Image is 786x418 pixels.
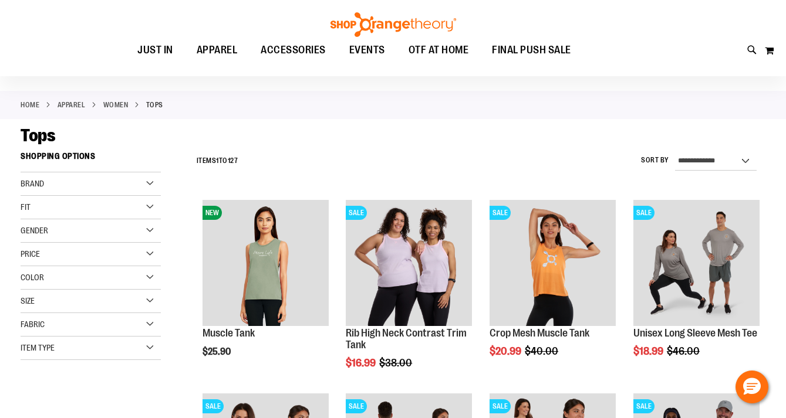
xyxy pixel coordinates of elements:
img: Muscle Tank [203,200,329,326]
span: APPAREL [197,37,238,63]
span: $38.00 [379,357,414,369]
a: Crop Mesh Muscle Tank [490,327,589,339]
span: SALE [346,206,367,220]
a: Unisex Long Sleeve Mesh Tee primary imageSALE [633,200,760,328]
strong: Tops [146,100,163,110]
a: Home [21,100,39,110]
span: SALE [346,399,367,413]
span: Tops [21,125,55,145]
a: Rib High Neck Contrast Trim Tank [346,327,467,351]
span: 1 [216,157,219,165]
span: Fabric [21,320,45,329]
label: Sort By [641,155,669,165]
span: Price [21,249,40,259]
img: Shop Orangetheory [329,12,458,37]
a: Crop Mesh Muscle Tank primary imageSALE [490,200,616,328]
span: $46.00 [667,345,701,357]
img: Unisex Long Sleeve Mesh Tee primary image [633,200,760,326]
span: SALE [633,206,655,220]
span: Gender [21,226,48,235]
span: $40.00 [525,345,560,357]
a: Muscle Tank [203,327,255,339]
div: product [197,194,335,387]
img: Rib Tank w/ Contrast Binding primary image [346,200,472,326]
h2: Items to [197,152,238,170]
span: JUST IN [137,37,173,63]
a: OTF AT HOME [397,37,481,64]
span: SALE [633,399,655,413]
a: WOMEN [103,100,129,110]
a: ACCESSORIES [249,37,338,64]
a: FINAL PUSH SALE [480,37,583,64]
span: NEW [203,206,222,220]
span: SALE [490,206,511,220]
span: Color [21,273,44,282]
a: APPAREL [58,100,86,110]
div: product [628,194,765,387]
strong: Shopping Options [21,146,161,172]
div: product [484,194,622,387]
span: $16.99 [346,357,377,369]
span: FINAL PUSH SALE [492,37,571,63]
a: APPAREL [185,37,249,63]
button: Hello, have a question? Let’s chat. [736,371,768,403]
span: OTF AT HOME [409,37,469,63]
span: Fit [21,202,31,212]
a: Rib Tank w/ Contrast Binding primary imageSALE [346,200,472,328]
span: ACCESSORIES [261,37,326,63]
a: EVENTS [338,37,397,64]
span: Size [21,296,35,305]
a: Muscle TankNEW [203,200,329,328]
div: product [340,194,478,399]
span: EVENTS [349,37,385,63]
span: Brand [21,179,44,188]
span: 127 [228,157,238,165]
a: Unisex Long Sleeve Mesh Tee [633,327,757,339]
span: $25.90 [203,346,232,357]
span: $20.99 [490,345,523,357]
a: JUST IN [126,37,185,64]
span: SALE [203,399,224,413]
span: $18.99 [633,345,665,357]
span: Item Type [21,343,55,352]
img: Crop Mesh Muscle Tank primary image [490,200,616,326]
span: SALE [490,399,511,413]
